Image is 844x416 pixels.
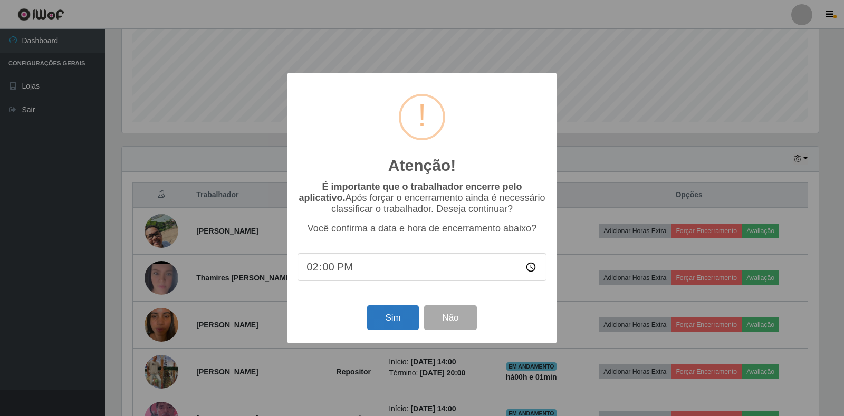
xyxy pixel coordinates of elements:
b: É importante que o trabalhador encerre pelo aplicativo. [299,181,522,203]
h2: Atenção! [388,156,456,175]
p: Você confirma a data e hora de encerramento abaixo? [298,223,546,234]
button: Não [424,305,476,330]
p: Após forçar o encerramento ainda é necessário classificar o trabalhador. Deseja continuar? [298,181,546,215]
button: Sim [367,305,418,330]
